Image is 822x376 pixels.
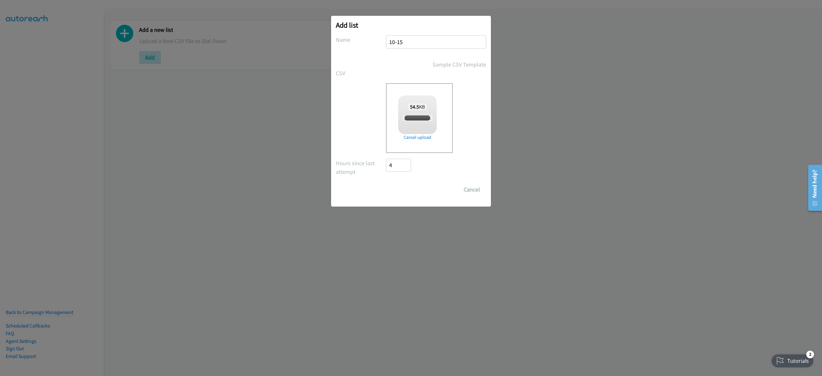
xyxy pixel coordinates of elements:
[336,21,486,30] h2: Add list
[408,103,427,110] span: KB
[433,60,486,69] a: Sample CSV Template
[410,103,419,110] strong: 54.5
[402,115,528,121] span: [PERSON_NAME] + Nvidia Q2FY26 APS LLM_NIM Campaign - SG WS.csv
[458,183,486,196] button: Cancel
[398,134,437,141] a: Cancel upload
[336,69,386,77] label: CSV
[336,35,386,44] label: Name
[804,162,822,213] iframe: Resource Center
[768,348,817,371] iframe: Checklist
[336,159,386,176] label: Hours since last attempt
